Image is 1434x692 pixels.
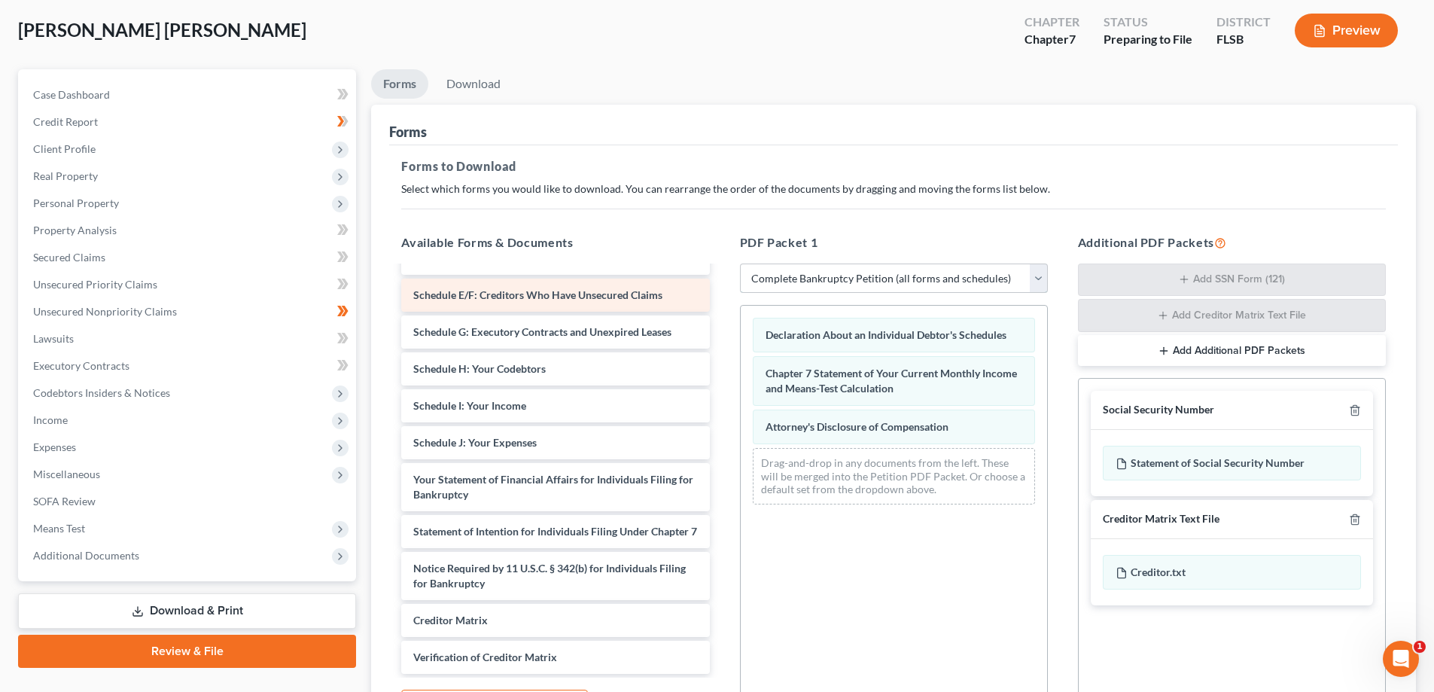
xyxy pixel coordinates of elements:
[33,251,105,264] span: Secured Claims
[21,108,356,136] a: Credit Report
[413,325,671,338] span: Schedule G: Executory Contracts and Unexpired Leases
[21,298,356,325] a: Unsecured Nonpriority Claims
[18,635,356,668] a: Review & File
[1078,299,1386,332] button: Add Creditor Matrix Text File
[21,488,356,515] a: SOFA Review
[21,325,356,352] a: Lawsuits
[33,549,139,562] span: Additional Documents
[1103,555,1361,590] div: Creditor.txt
[18,593,356,629] a: Download & Print
[1104,14,1192,31] div: Status
[401,181,1386,197] p: Select which forms you would like to download. You can rearrange the order of the documents by dr...
[33,197,119,209] span: Personal Property
[33,278,157,291] span: Unsecured Priority Claims
[766,420,948,433] span: Attorney's Disclosure of Compensation
[33,413,68,426] span: Income
[18,19,306,41] span: [PERSON_NAME] [PERSON_NAME]
[33,441,76,453] span: Expenses
[33,88,110,101] span: Case Dashboard
[21,81,356,108] a: Case Dashboard
[434,69,513,99] a: Download
[33,142,96,155] span: Client Profile
[1104,31,1192,48] div: Preparing to File
[1103,403,1214,417] div: Social Security Number
[413,651,557,663] span: Verification of Creditor Matrix
[413,288,662,301] span: Schedule E/F: Creditors Who Have Unsecured Claims
[389,123,427,141] div: Forms
[21,217,356,244] a: Property Analysis
[33,115,98,128] span: Credit Report
[401,157,1386,175] h5: Forms to Download
[1025,14,1079,31] div: Chapter
[413,436,537,449] span: Schedule J: Your Expenses
[1078,335,1386,367] button: Add Additional PDF Packets
[413,236,655,264] span: Schedule D: Creditors Who Hold Claims Secured by Property
[413,399,526,412] span: Schedule I: Your Income
[1069,32,1076,46] span: 7
[1078,264,1386,297] button: Add SSN Form (121)
[33,169,98,182] span: Real Property
[766,367,1017,395] span: Chapter 7 Statement of Your Current Monthly Income and Means-Test Calculation
[413,473,693,501] span: Your Statement of Financial Affairs for Individuals Filing for Bankruptcy
[33,386,170,399] span: Codebtors Insiders & Notices
[371,69,428,99] a: Forms
[1216,31,1271,48] div: FLSB
[1295,14,1398,47] button: Preview
[1103,512,1219,526] div: Creditor Matrix Text File
[33,359,129,372] span: Executory Contracts
[1414,641,1426,653] span: 1
[401,233,709,251] h5: Available Forms & Documents
[21,244,356,271] a: Secured Claims
[33,522,85,535] span: Means Test
[33,468,100,480] span: Miscellaneous
[21,352,356,380] a: Executory Contracts
[21,271,356,298] a: Unsecured Priority Claims
[413,614,488,626] span: Creditor Matrix
[33,305,177,318] span: Unsecured Nonpriority Claims
[1025,31,1079,48] div: Chapter
[753,448,1035,505] div: Drag-and-drop in any documents from the left. These will be merged into the Petition PDF Packet. ...
[766,328,1006,341] span: Declaration About an Individual Debtor's Schedules
[33,495,96,508] span: SOFA Review
[33,224,117,236] span: Property Analysis
[1078,233,1386,251] h5: Additional PDF Packets
[1216,14,1271,31] div: District
[1103,446,1361,480] div: Statement of Social Security Number
[413,362,546,375] span: Schedule H: Your Codebtors
[1383,641,1419,677] iframe: Intercom live chat
[740,233,1048,251] h5: PDF Packet 1
[33,332,74,345] span: Lawsuits
[413,562,686,590] span: Notice Required by 11 U.S.C. § 342(b) for Individuals Filing for Bankruptcy
[413,525,697,538] span: Statement of Intention for Individuals Filing Under Chapter 7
